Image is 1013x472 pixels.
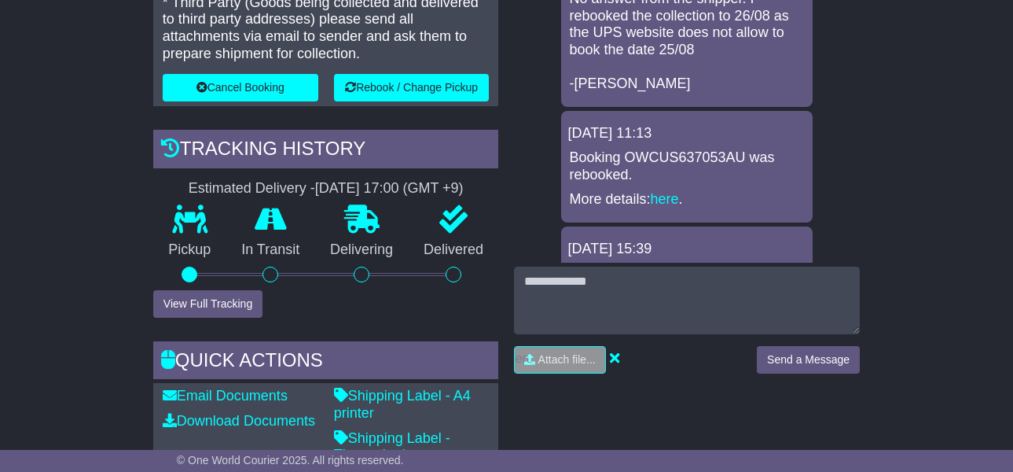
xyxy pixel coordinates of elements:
span: © One World Courier 2025. All rights reserved. [177,454,404,466]
button: View Full Tracking [153,290,262,318]
a: Shipping Label - A4 printer [334,388,471,421]
a: Shipping Label - Thermal printer [334,430,450,463]
div: Estimated Delivery - [153,180,499,197]
div: Tracking history [153,130,499,172]
div: [DATE] 17:00 (GMT +9) [315,180,464,197]
div: Quick Actions [153,341,499,384]
div: [DATE] 15:39 [567,241,806,258]
button: Send a Message [757,346,860,374]
a: Email Documents [163,388,288,404]
a: here [651,191,679,207]
p: In Transit [226,242,315,259]
button: Rebook / Change Pickup [334,74,490,101]
button: Cancel Booking [163,74,318,101]
p: More details: . [569,191,805,208]
a: Download Documents [163,413,315,429]
div: [DATE] 11:13 [567,125,806,142]
p: Delivered [409,242,499,259]
p: Delivering [315,242,409,259]
p: Booking OWCUS637053AU was rebooked. [569,149,805,183]
p: Pickup [153,242,226,259]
